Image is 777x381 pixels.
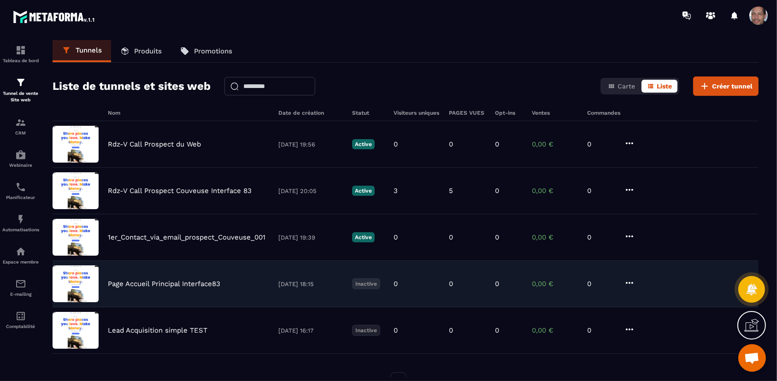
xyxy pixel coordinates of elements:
a: formationformationTableau de bord [2,38,39,70]
a: formationformationTunnel de vente Site web [2,70,39,110]
p: 0 [394,140,398,148]
p: Page Accueil Principal Interface83 [108,280,220,288]
p: 1er_Contact_via_email_prospect_Couveuse_001 [108,233,265,241]
h6: Commandes [587,110,620,116]
img: formation [15,77,26,88]
p: Rdz-V Call Prospect du Web [108,140,201,148]
p: 0,00 € [532,140,578,148]
a: automationsautomationsWebinaire [2,142,39,175]
p: 0,00 € [532,187,578,195]
p: 0 [394,280,398,288]
p: Tunnel de vente Site web [2,90,39,103]
p: Promotions [194,47,232,55]
a: emailemailE-mailing [2,271,39,304]
span: Liste [657,82,672,90]
img: image [53,172,99,209]
p: 0 [449,233,453,241]
p: 3 [394,187,398,195]
img: image [53,126,99,163]
p: 0,00 € [532,326,578,334]
p: [DATE] 19:56 [278,141,343,148]
p: Active [352,186,375,196]
p: 0 [587,233,615,241]
p: Inactive [352,325,380,336]
div: Ouvrir le chat [738,344,766,372]
p: 0,00 € [532,233,578,241]
p: Automatisations [2,227,39,232]
p: Tableau de bord [2,58,39,63]
p: 0 [449,140,453,148]
p: [DATE] 20:05 [278,188,343,194]
p: 0 [495,233,499,241]
h6: Date de création [278,110,343,116]
p: 0 [394,233,398,241]
p: [DATE] 19:39 [278,234,343,241]
h6: Nom [108,110,269,116]
button: Carte [602,80,641,93]
img: email [15,278,26,289]
span: Carte [618,82,635,90]
img: image [53,312,99,349]
p: Tunnels [76,46,102,54]
p: 0 [587,187,615,195]
p: Active [352,139,375,149]
p: 0 [495,326,499,334]
a: formationformationCRM [2,110,39,142]
p: Inactive [352,278,380,289]
img: formation [15,45,26,56]
a: automationsautomationsAutomatisations [2,207,39,239]
p: 0 [449,326,453,334]
h2: Liste de tunnels et sites web [53,77,211,95]
span: Créer tunnel [712,82,753,91]
img: accountant [15,311,26,322]
img: logo [13,8,96,25]
a: Promotions [171,40,241,62]
a: automationsautomationsEspace membre [2,239,39,271]
a: schedulerschedulerPlanificateur [2,175,39,207]
img: formation [15,117,26,128]
p: Comptabilité [2,324,39,329]
p: Planificateur [2,195,39,200]
h6: Opt-ins [495,110,523,116]
p: 0 [587,140,615,148]
p: [DATE] 16:17 [278,327,343,334]
img: automations [15,149,26,160]
img: automations [15,246,26,257]
p: E-mailing [2,292,39,297]
h6: Statut [352,110,384,116]
h6: Visiteurs uniques [394,110,440,116]
p: 0 [495,280,499,288]
h6: PAGES VUES [449,110,486,116]
p: 0 [449,280,453,288]
button: Liste [642,80,677,93]
p: 0 [394,326,398,334]
img: automations [15,214,26,225]
p: CRM [2,130,39,135]
p: Lead Acquisition simple TEST [108,326,207,334]
img: scheduler [15,182,26,193]
p: Produits [134,47,162,55]
p: 5 [449,187,453,195]
p: 0 [495,187,499,195]
p: Active [352,232,375,242]
p: [DATE] 18:15 [278,281,343,287]
button: Créer tunnel [693,76,759,96]
a: accountantaccountantComptabilité [2,304,39,336]
img: image [53,265,99,302]
h6: Ventes [532,110,578,116]
a: Produits [111,40,171,62]
p: 0,00 € [532,280,578,288]
p: 0 [587,326,615,334]
a: Tunnels [53,40,111,62]
p: Espace membre [2,259,39,264]
p: 0 [587,280,615,288]
p: Webinaire [2,163,39,168]
p: 0 [495,140,499,148]
p: Rdz-V Call Prospect Couveuse Interface 83 [108,187,252,195]
img: image [53,219,99,256]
